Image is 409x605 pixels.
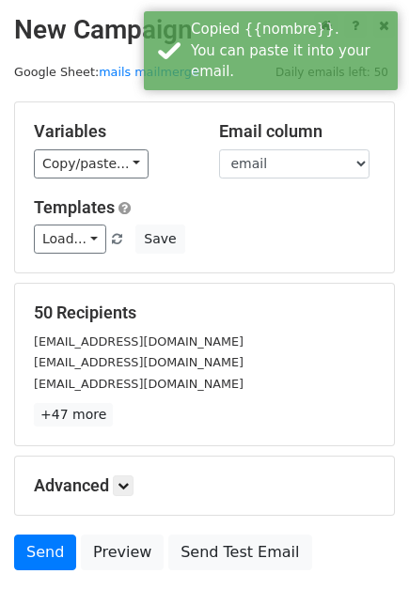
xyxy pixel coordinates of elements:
button: Save [135,225,184,254]
div: Widget de chat [315,515,409,605]
h5: Advanced [34,475,375,496]
h2: New Campaign [14,14,395,46]
a: Load... [34,225,106,254]
a: Copy/paste... [34,149,149,178]
iframe: Chat Widget [315,515,409,605]
small: [EMAIL_ADDRESS][DOMAIN_NAME] [34,355,244,369]
a: Send [14,535,76,570]
a: mails mailmerge [99,65,199,79]
h5: Email column [219,121,376,142]
small: [EMAIL_ADDRESS][DOMAIN_NAME] [34,377,244,391]
a: Templates [34,197,115,217]
div: Copied {{nombre}}. You can paste it into your email. [191,19,390,83]
small: [EMAIL_ADDRESS][DOMAIN_NAME] [34,334,244,349]
a: +47 more [34,403,113,427]
h5: 50 Recipients [34,302,375,323]
h5: Variables [34,121,191,142]
a: Preview [81,535,164,570]
small: Google Sheet: [14,65,199,79]
a: Send Test Email [168,535,311,570]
